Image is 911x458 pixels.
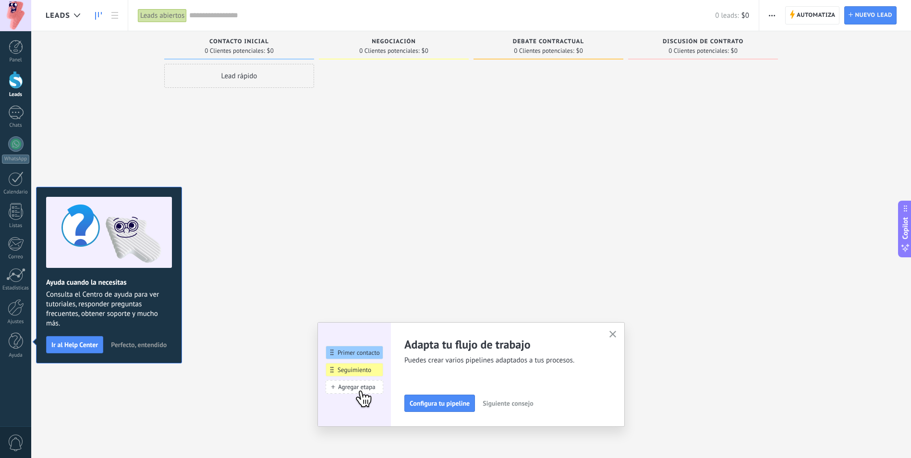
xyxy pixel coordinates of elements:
[2,122,30,129] div: Chats
[2,319,30,325] div: Ajustes
[2,223,30,229] div: Listas
[731,48,738,54] span: $0
[2,189,30,195] div: Calendario
[663,38,743,45] span: Discusión de contrato
[741,11,749,20] span: $0
[785,6,840,24] a: Automatiza
[404,337,597,352] h2: Adapta tu flujo de trabajo
[107,6,123,25] a: Lista
[107,337,171,352] button: Perfecto, entendido
[514,48,574,54] span: 0 Clientes potenciales:
[2,352,30,359] div: Ayuda
[410,400,470,407] span: Configura tu pipeline
[90,6,107,25] a: Leads
[478,396,537,410] button: Siguiente consejo
[668,48,729,54] span: 0 Clientes potenciales:
[46,290,172,328] span: Consulta el Centro de ayuda para ver tutoriales, responder preguntas frecuentes, obtener soporte ...
[404,356,597,365] span: Puedes crear varios pipelines adaptados a tus procesos.
[900,217,910,240] span: Copilot
[209,38,269,45] span: Contacto inicial
[2,285,30,291] div: Estadísticas
[267,48,274,54] span: $0
[478,38,619,47] div: Debate contractual
[46,278,172,287] h2: Ayuda cuando la necesitas
[576,48,583,54] span: $0
[359,48,419,54] span: 0 Clientes potenciales:
[404,395,475,412] button: Configura tu pipeline
[2,57,30,63] div: Panel
[715,11,739,20] span: 0 leads:
[164,64,314,88] div: Lead rápido
[205,48,265,54] span: 0 Clientes potenciales:
[2,254,30,260] div: Correo
[513,38,584,45] span: Debate contractual
[844,6,897,24] a: Nuevo lead
[765,6,779,24] button: Más
[2,155,29,164] div: WhatsApp
[51,341,98,348] span: Ir al Help Center
[111,341,167,348] span: Perfecto, entendido
[46,336,103,353] button: Ir al Help Center
[169,38,309,47] div: Contacto inicial
[2,92,30,98] div: Leads
[855,7,892,24] span: Nuevo lead
[797,7,836,24] span: Automatiza
[46,11,70,20] span: Leads
[483,400,533,407] span: Siguiente consejo
[422,48,428,54] span: $0
[372,38,416,45] span: Negociación
[138,9,187,23] div: Leads abiertos
[633,38,773,47] div: Discusión de contrato
[324,38,464,47] div: Negociación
